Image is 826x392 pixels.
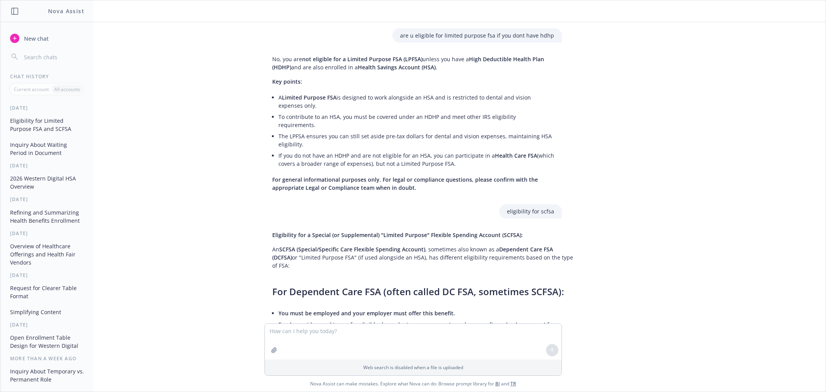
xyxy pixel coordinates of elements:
button: Request for Clearer Table Format [7,282,87,303]
a: TR [510,380,516,387]
div: [DATE] [1,230,93,237]
button: Refining and Summarizing Health Benefits Enrollment [7,206,87,227]
li: A is designed to work alongside an HSA and is restricted to dental and vision expenses only. [278,92,554,111]
li: To contribute to an HSA, you must be covered under an HDHP and meet other IRS eligibility require... [278,111,554,131]
button: Eligibility for Limited Purpose FSA and SCFSA [7,114,87,135]
span: Health Savings Account (HSA) [358,64,436,71]
button: New chat [7,31,87,45]
button: Inquiry About Waiting Period in Document [7,138,87,159]
div: [DATE] [1,196,93,203]
p: All accounts [54,86,80,93]
div: [DATE] [1,272,93,279]
span: Health Care FSA [495,152,537,159]
button: Overview of Healthcare Offerings and Health Fair Vendors [7,240,87,269]
span: New chat [22,34,49,43]
button: Open Enrollment Table Design for Western Digital [7,331,87,352]
a: BI [495,380,500,387]
div: [DATE] [1,105,93,111]
h1: Nova Assist [48,7,84,15]
p: Current account [14,86,49,93]
li: Funds must be used to pay for eligible dependent care expenses (e.g., daycare, after-school progr... [278,319,579,338]
h3: For Dependent Care FSA (often called DC FSA, sometimes SCFSA): [272,285,579,298]
span: You must be employed and your employer must offer this benefit. [278,309,455,317]
p: eligibility for scfsa [507,207,554,215]
li: If you do not have an HDHP and are not eligible for an HSA, you can participate in a (which cover... [278,150,554,169]
div: More than a week ago [1,355,93,362]
span: Limited Purpose FSA [282,94,337,101]
span: not eligible for a Limited Purpose FSA (LPFSA) [302,55,422,63]
div: [DATE] [1,162,93,169]
span: Key points: [272,78,302,85]
span: Eligibility for a Special (or Supplemental) "Limited Purpose" Flexible Spending Account (SCFSA): [272,231,523,239]
li: The LPFSA ensures you can still set aside pre-tax dollars for dental and vision expenses, maintai... [278,131,554,150]
button: 2026 Western Digital HSA Overview [7,172,87,193]
p: An , sometimes also known as a or "Limited Purpose FSA" (if used alongside an HSA), has different... [272,245,579,270]
div: Chat History [1,73,93,80]
span: Nova Assist can make mistakes. Explore what Nova can do: Browse prompt library for and [3,376,823,392]
p: Web search is disabled when a file is uploaded [270,364,557,371]
span: Dependent Care FSA (DCFSA) [272,246,553,261]
input: Search chats [22,52,84,62]
button: Simplifying Content [7,306,87,318]
p: No, you are unless you have a and are also enrolled in a . [272,55,554,71]
button: Inquiry About Temporary vs. Permanent Role [7,365,87,386]
p: are u eligible for limited purpose fsa if you dont have hdhp [400,31,554,40]
span: For general informational purposes only. For legal or compliance questions, please confirm with t... [272,176,538,191]
span: SCFSA (Special/Specific Care Flexible Spending Account) [279,246,425,253]
div: [DATE] [1,322,93,328]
